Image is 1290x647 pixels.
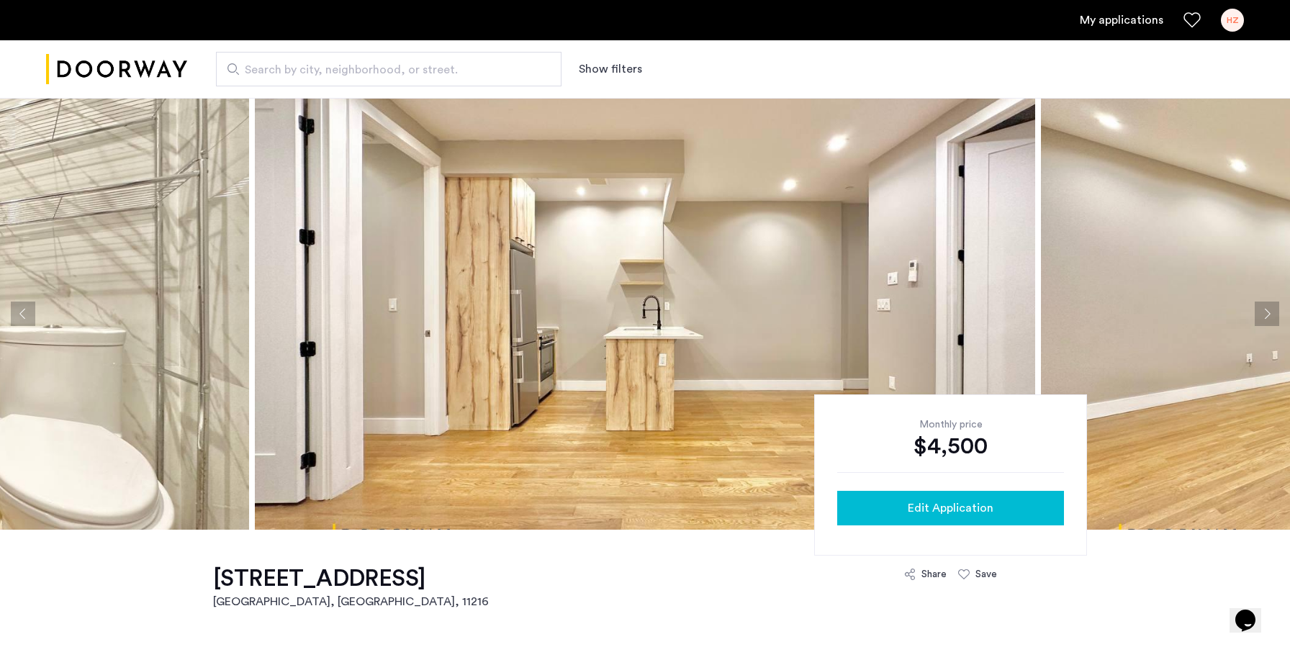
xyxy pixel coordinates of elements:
[11,302,35,326] button: Previous apartment
[579,60,642,78] button: Show or hide filters
[213,564,489,593] h1: [STREET_ADDRESS]
[975,567,997,582] div: Save
[46,42,187,96] a: Cazamio logo
[837,491,1064,525] button: button
[1183,12,1201,29] a: Favorites
[213,593,489,610] h2: [GEOGRAPHIC_DATA], [GEOGRAPHIC_DATA] , 11216
[1221,9,1244,32] div: HZ
[837,417,1064,432] div: Monthly price
[216,52,561,86] input: Apartment Search
[908,499,993,517] span: Edit Application
[837,432,1064,461] div: $4,500
[255,98,1035,530] img: apartment
[245,61,521,78] span: Search by city, neighborhood, or street.
[1080,12,1163,29] a: My application
[1255,302,1279,326] button: Next apartment
[46,42,187,96] img: logo
[1230,589,1276,633] iframe: chat widget
[921,567,947,582] div: Share
[213,564,489,610] a: [STREET_ADDRESS][GEOGRAPHIC_DATA], [GEOGRAPHIC_DATA], 11216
